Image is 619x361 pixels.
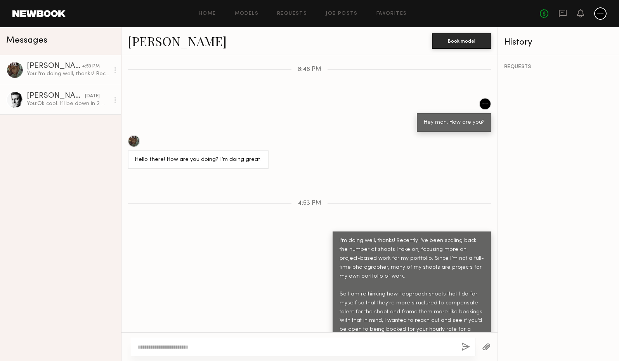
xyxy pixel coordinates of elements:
[432,33,491,49] button: Book model
[27,62,82,70] div: [PERSON_NAME]
[298,66,321,73] span: 8:46 PM
[27,92,85,100] div: [PERSON_NAME]
[235,11,258,16] a: Models
[85,93,100,100] div: [DATE]
[504,38,613,47] div: History
[298,200,321,207] span: 4:53 PM
[27,70,109,78] div: You: I’m doing well, thanks! Recently I’ve been scaling back the number of shoots I take on, focu...
[376,11,407,16] a: Favorites
[128,33,227,49] a: [PERSON_NAME]
[326,11,358,16] a: Job Posts
[199,11,216,16] a: Home
[277,11,307,16] a: Requests
[82,63,100,70] div: 4:53 PM
[6,36,47,45] span: Messages
[340,237,484,343] div: I’m doing well, thanks! Recently I’ve been scaling back the number of shoots I take on, focusing ...
[432,37,491,44] a: Book model
[135,155,262,164] div: Hello there! How are you doing? I’m doing great.
[27,100,109,107] div: You: Ok cool. I’ll be down in 2 minutes!
[504,64,613,70] div: REQUESTS
[424,118,484,127] div: Hey man. How are you?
